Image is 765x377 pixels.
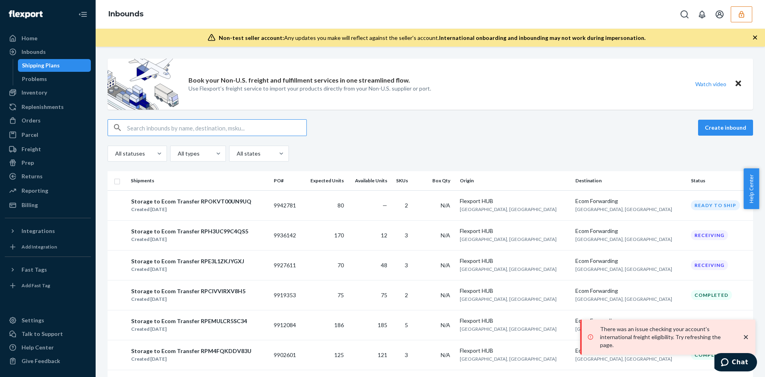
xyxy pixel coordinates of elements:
button: Give Feedback [5,355,91,367]
div: Shipping Plans [22,61,60,69]
div: Fast Tags [22,266,47,274]
div: Ecom Forwarding [575,257,685,265]
span: N/A [441,322,450,328]
a: Add Fast Tag [5,279,91,292]
a: Inventory [5,86,91,99]
div: Completed [691,350,732,360]
span: [GEOGRAPHIC_DATA], [GEOGRAPHIC_DATA] [460,236,557,242]
div: Created [DATE] [131,265,244,273]
div: Receiving [691,230,728,240]
span: [GEOGRAPHIC_DATA], [GEOGRAPHIC_DATA] [460,206,557,212]
div: Flexport HUB [460,347,569,355]
span: 80 [337,202,344,209]
div: Flexport HUB [460,317,569,325]
div: Storage to Ecom Transfer RPEMULCR5SC34 [131,317,247,325]
span: [GEOGRAPHIC_DATA], [GEOGRAPHIC_DATA] [575,356,672,362]
p: Book your Non-U.S. freight and fulfillment services in one streamlined flow. [188,76,410,85]
div: Parcel [22,131,38,139]
div: Storage to Ecom Transfer RPOKVT00UN9UQ [131,197,251,205]
th: Expected Units [302,171,347,190]
div: Freight [22,145,41,153]
div: Created [DATE] [131,235,248,243]
a: Prep [5,156,91,169]
span: 12 [381,232,387,239]
span: 2 [405,202,408,209]
div: Ecom Forwarding [575,227,685,235]
div: Ecom Forwarding [575,317,685,325]
span: 5 [405,322,408,328]
input: All types [177,150,178,158]
a: Reporting [5,184,91,197]
span: [GEOGRAPHIC_DATA], [GEOGRAPHIC_DATA] [575,296,672,302]
span: [GEOGRAPHIC_DATA], [GEOGRAPHIC_DATA] [575,236,672,242]
button: Open account menu [712,6,728,22]
a: Shipping Plans [18,59,91,72]
span: N/A [441,202,450,209]
iframe: Opens a widget where you can chat to one of our agents [714,353,757,373]
div: Returns [22,172,43,180]
div: Ecom Forwarding [575,347,685,355]
button: Watch video [690,78,732,90]
div: Any updates you make will reflect against the seller's account. [219,34,645,42]
p: Use Flexport’s freight service to import your products directly from your Non-U.S. supplier or port. [188,85,431,93]
button: Create inbound [698,120,753,136]
div: Storage to Ecom Transfer RPE3L1ZKJYGXJ [131,257,244,265]
input: Search inbounds by name, destination, msku... [127,120,306,136]
div: Add Integration [22,243,57,250]
button: Help Center [743,168,759,209]
span: [GEOGRAPHIC_DATA], [GEOGRAPHIC_DATA] [460,296,557,302]
div: Storage to Ecom Transfer RPH3UC99C4QS5 [131,227,248,235]
div: Flexport HUB [460,197,569,205]
button: Open Search Box [677,6,692,22]
a: Inbounds [5,45,91,58]
input: All statuses [114,150,115,158]
button: Talk to Support [5,328,91,340]
div: Prep [22,159,34,167]
a: Replenishments [5,101,91,113]
div: Orders [22,116,41,124]
th: Box Qty [414,171,457,190]
span: [GEOGRAPHIC_DATA], [GEOGRAPHIC_DATA] [460,356,557,362]
span: [GEOGRAPHIC_DATA], [GEOGRAPHIC_DATA] [460,326,557,332]
div: Talk to Support [22,330,63,338]
th: Status [688,171,753,190]
div: Ecom Forwarding [575,197,685,205]
div: Flexport HUB [460,287,569,295]
span: 3 [405,351,408,358]
td: 9919353 [271,280,303,310]
div: Storage to Ecom Transfer RPM4FQKDDV83U [131,347,251,355]
div: Created [DATE] [131,295,245,303]
span: 3 [405,262,408,268]
div: Flexport HUB [460,257,569,265]
td: 9912084 [271,310,303,340]
th: Available Units [347,171,390,190]
a: Help Center [5,341,91,354]
button: Integrations [5,225,91,237]
span: 75 [337,292,344,298]
div: Help Center [22,343,54,351]
span: N/A [441,351,450,358]
span: N/A [441,292,450,298]
td: 9936142 [271,220,303,250]
div: Settings [22,316,44,324]
span: 170 [334,232,344,239]
span: [GEOGRAPHIC_DATA], [GEOGRAPHIC_DATA] [460,266,557,272]
img: Flexport logo [9,10,43,18]
span: [GEOGRAPHIC_DATA], [GEOGRAPHIC_DATA] [575,266,672,272]
a: Freight [5,143,91,156]
span: Non-test seller account: [219,34,284,41]
span: 75 [381,292,387,298]
span: [GEOGRAPHIC_DATA], [GEOGRAPHIC_DATA] [575,206,672,212]
a: Add Integration [5,241,91,253]
div: Reporting [22,187,48,195]
div: Storage to Ecom Transfer RPCIVVIRXV8H5 [131,287,245,295]
div: Integrations [22,227,55,235]
td: 9927611 [271,250,303,280]
span: [GEOGRAPHIC_DATA], [GEOGRAPHIC_DATA] [575,326,672,332]
th: Destination [572,171,688,190]
div: Ecom Forwarding [575,287,685,295]
th: PO# [271,171,303,190]
div: Receiving [691,260,728,270]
